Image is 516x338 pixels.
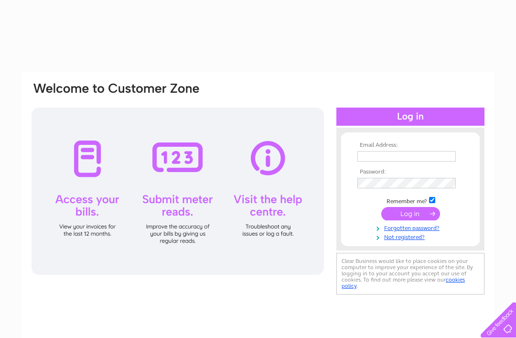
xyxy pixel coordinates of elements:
[342,276,465,289] a: cookies policy
[357,232,466,241] a: Not registered?
[355,169,466,175] th: Password:
[336,253,484,294] div: Clear Business would like to place cookies on your computer to improve your experience of the sit...
[381,207,440,220] input: Submit
[355,196,466,205] td: Remember me?
[357,223,466,232] a: Forgotten password?
[355,142,466,149] th: Email Address:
